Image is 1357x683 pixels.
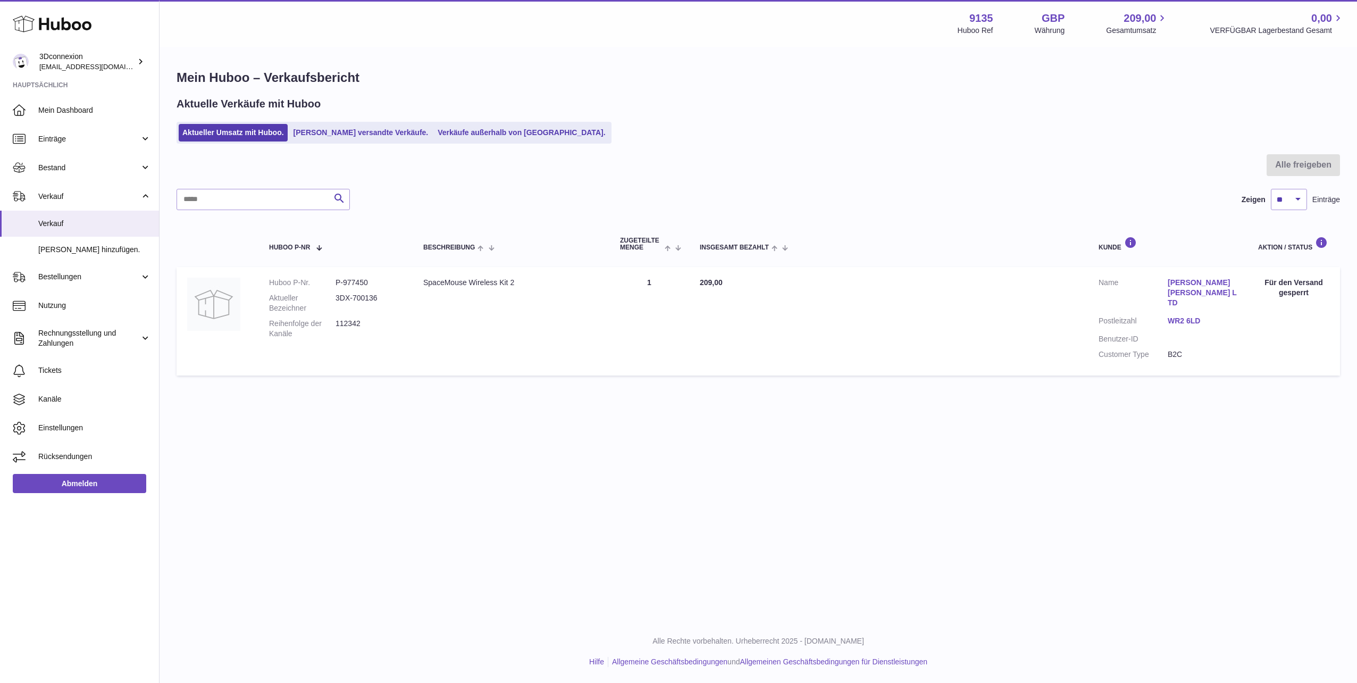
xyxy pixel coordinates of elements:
[13,54,29,70] img: order_eu@3dconnexion.com
[1099,278,1168,311] dt: Name
[38,219,151,229] span: Verkauf
[700,278,723,287] span: 209,00
[269,244,310,251] span: Huboo P-Nr
[38,134,140,144] span: Einträge
[38,272,140,282] span: Bestellungen
[177,69,1340,86] h1: Mein Huboo – Verkaufsbericht
[336,293,402,313] dd: 3DX-700136
[1106,11,1168,36] a: 209,00 Gesamtumsatz
[1168,349,1237,360] dd: B2C
[38,423,151,433] span: Einstellungen
[187,278,240,331] img: no-photo.jpg
[38,365,151,376] span: Tickets
[1099,237,1237,251] div: Kunde
[1242,195,1266,205] label: Zeigen
[179,124,288,141] a: Aktueller Umsatz mit Huboo.
[13,474,146,493] a: Abmelden
[958,26,993,36] div: Huboo Ref
[1042,11,1065,26] strong: GBP
[38,452,151,462] span: Rücksendungen
[1258,237,1329,251] div: Aktion / Status
[1099,316,1168,329] dt: Postleitzahl
[609,267,689,375] td: 1
[1106,26,1168,36] span: Gesamtumsatz
[1099,349,1168,360] dt: Customer Type
[434,124,609,141] a: Verkäufe außerhalb von [GEOGRAPHIC_DATA].
[38,394,151,404] span: Kanäle
[700,244,769,251] span: Insgesamt bezahlt
[168,636,1348,646] p: Alle Rechte vorbehalten. Urheberrecht 2025 - [DOMAIN_NAME]
[589,657,604,666] a: Hilfe
[1099,334,1168,344] dt: Benutzer-ID
[38,328,140,348] span: Rechnungsstellung und Zahlungen
[177,97,321,111] h2: Aktuelle Verkäufe mit Huboo
[423,244,475,251] span: Beschreibung
[1311,11,1332,26] span: 0,00
[1168,278,1237,308] a: [PERSON_NAME] [PERSON_NAME] LTD
[740,657,927,666] a: Allgemeinen Geschäftsbedingungen für Dienstleistungen
[269,293,336,313] dt: Aktueller Bezeichner
[423,278,599,288] div: SpaceMouse Wireless Kit 2
[1035,26,1065,36] div: Währung
[1258,278,1329,298] div: Für den Versand gesperrt
[620,237,662,251] span: ZUGETEILTE Menge
[1124,11,1156,26] span: 209,00
[336,278,402,288] dd: P-977450
[38,191,140,202] span: Verkauf
[38,105,151,115] span: Mein Dashboard
[1210,26,1344,36] span: VERFÜGBAR Lagerbestand Gesamt
[608,657,927,667] li: und
[1210,11,1344,36] a: 0,00 VERFÜGBAR Lagerbestand Gesamt
[1312,195,1340,205] span: Einträge
[39,62,156,71] span: [EMAIL_ADDRESS][DOMAIN_NAME]
[290,124,432,141] a: [PERSON_NAME] versandte Verkäufe.
[38,245,151,255] span: [PERSON_NAME] hinzufügen.
[38,301,151,311] span: Nutzung
[269,278,336,288] dt: Huboo P-Nr.
[39,52,135,72] div: 3Dconnexion
[969,11,993,26] strong: 9135
[336,319,402,339] dd: 112342
[269,319,336,339] dt: Reihenfolge der Kanäle
[38,163,140,173] span: Bestand
[612,657,727,666] a: Allgemeine Geschäftsbedingungen
[1168,316,1237,326] a: WR2 6LD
